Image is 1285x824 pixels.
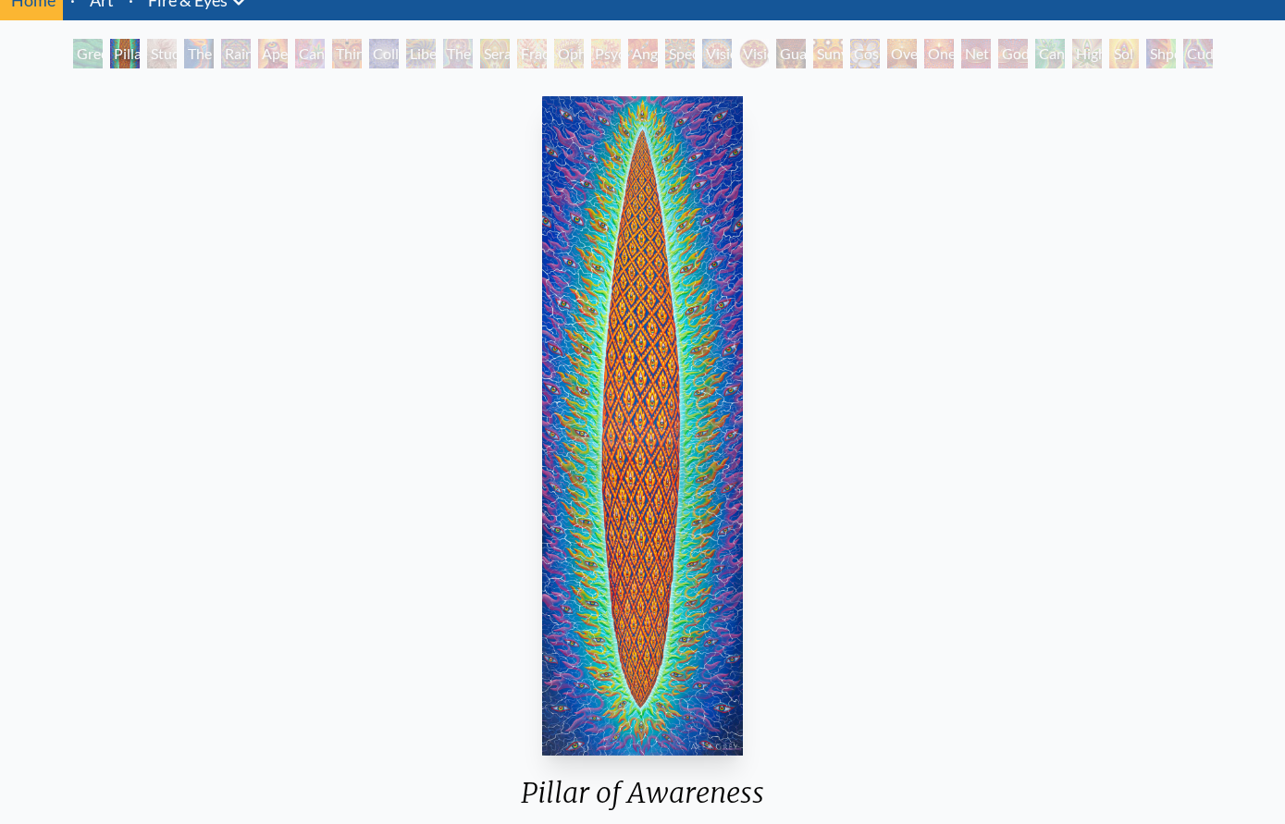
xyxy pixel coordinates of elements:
div: Aperture [258,39,288,68]
div: Psychomicrograph of a Fractal Paisley Cherub Feather Tip [591,39,621,68]
div: Study for the Great Turn [147,39,177,68]
div: Shpongled [1146,39,1176,68]
div: Cannabis Sutra [295,39,325,68]
div: Vision [PERSON_NAME] [739,39,769,68]
div: The Torch [184,39,214,68]
div: Godself [998,39,1028,68]
div: Cosmic Elf [850,39,880,68]
div: The Seer [443,39,473,68]
div: Spectral Lotus [665,39,695,68]
div: Green Hand [73,39,103,68]
div: Angel Skin [628,39,658,68]
div: Pillar of Awareness [110,39,140,68]
div: Vision Crystal [702,39,732,68]
div: Net of Being [961,39,991,68]
div: Sunyata [813,39,843,68]
div: Cannafist [1035,39,1065,68]
img: Pillar-of-Awareness--2023---Alex-Grey-watermarked-(1).jpg [542,96,744,756]
div: Higher Vision [1072,39,1102,68]
div: Pillar of Awareness [506,776,779,824]
div: Ophanic Eyelash [554,39,584,68]
div: Liberation Through Seeing [406,39,436,68]
div: One [924,39,954,68]
div: Fractal Eyes [517,39,547,68]
div: Third Eye Tears of Joy [332,39,362,68]
div: Cuddle [1183,39,1213,68]
div: Collective Vision [369,39,399,68]
div: Rainbow Eye Ripple [221,39,251,68]
div: Oversoul [887,39,917,68]
div: Seraphic Transport Docking on the Third Eye [480,39,510,68]
div: Guardian of Infinite Vision [776,39,806,68]
div: Sol Invictus [1109,39,1139,68]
